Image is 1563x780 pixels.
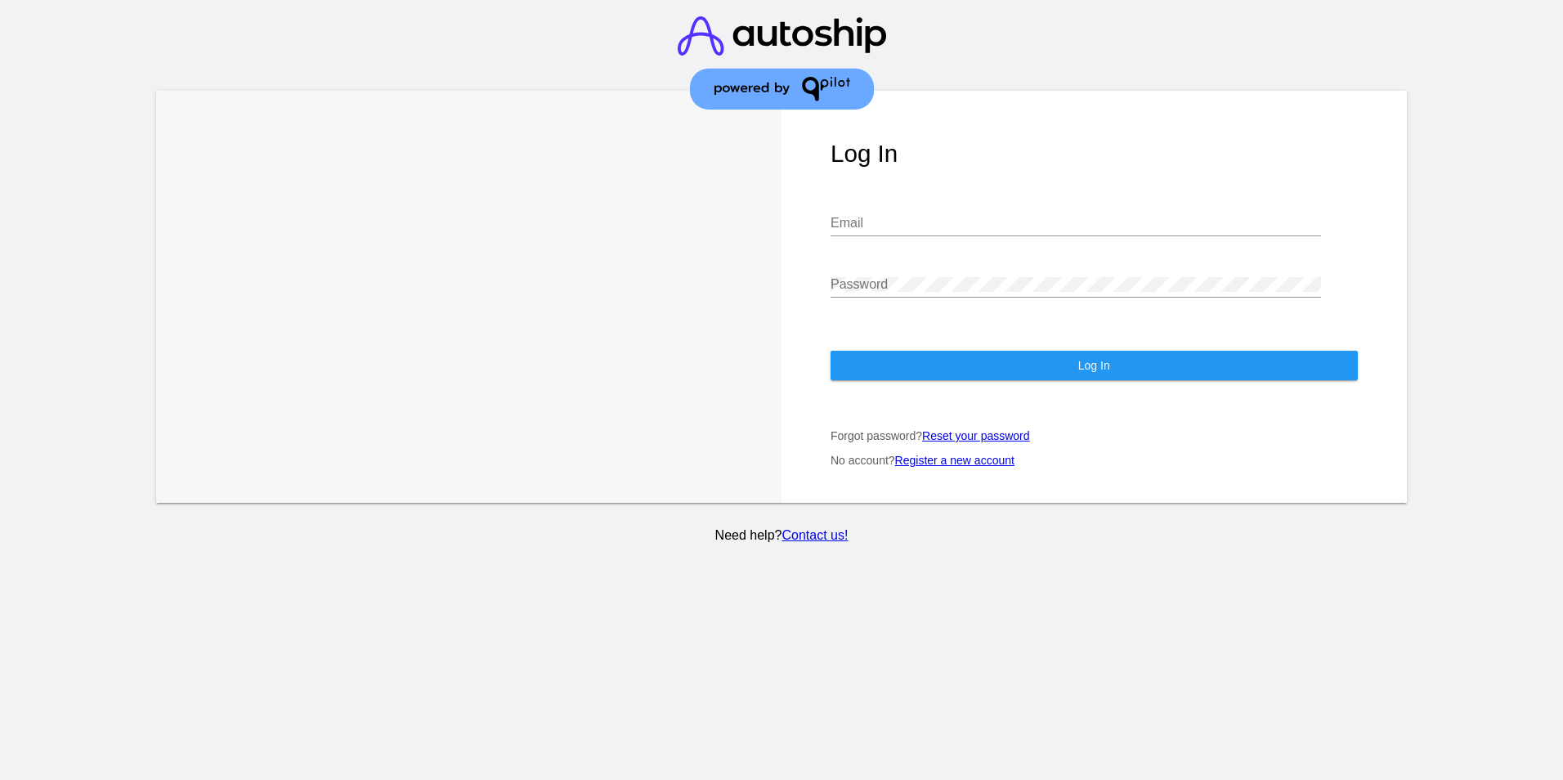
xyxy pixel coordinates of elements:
[831,216,1321,231] input: Email
[895,454,1014,467] a: Register a new account
[831,454,1358,467] p: No account?
[831,140,1358,168] h1: Log In
[831,429,1358,442] p: Forgot password?
[831,351,1358,380] button: Log In
[154,528,1409,543] p: Need help?
[922,429,1030,442] a: Reset your password
[1078,359,1110,372] span: Log In
[781,528,848,542] a: Contact us!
